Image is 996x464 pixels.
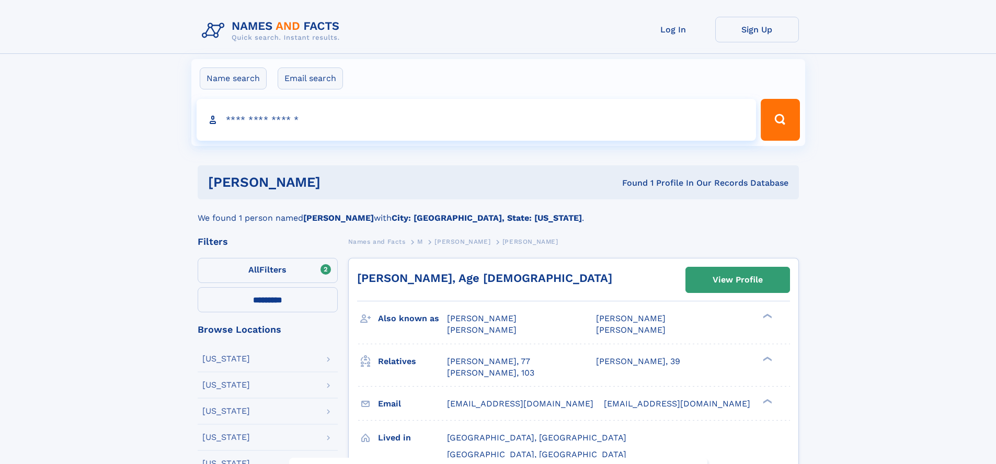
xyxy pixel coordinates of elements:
span: [GEOGRAPHIC_DATA], [GEOGRAPHIC_DATA] [447,449,626,459]
a: [PERSON_NAME], 77 [447,356,530,367]
span: [PERSON_NAME] [596,313,666,323]
div: We found 1 person named with . [198,199,799,224]
label: Name search [200,67,267,89]
b: City: [GEOGRAPHIC_DATA], State: [US_STATE] [392,213,582,223]
h3: Email [378,395,447,413]
h3: Lived in [378,429,447,447]
span: [PERSON_NAME] [447,325,517,335]
a: [PERSON_NAME] [434,235,490,248]
span: [PERSON_NAME] [502,238,558,245]
div: Browse Locations [198,325,338,334]
div: Found 1 Profile In Our Records Database [471,177,788,189]
span: [PERSON_NAME] [596,325,666,335]
span: [EMAIL_ADDRESS][DOMAIN_NAME] [447,399,593,409]
div: [US_STATE] [202,433,250,442]
span: [EMAIL_ADDRESS][DOMAIN_NAME] [604,399,750,409]
h3: Also known as [378,310,447,327]
a: M [417,235,423,248]
a: [PERSON_NAME], 39 [596,356,680,367]
div: Filters [198,237,338,246]
a: Sign Up [715,17,799,42]
span: All [248,265,259,275]
input: search input [197,99,757,141]
a: Names and Facts [348,235,406,248]
a: [PERSON_NAME], 103 [447,367,534,379]
div: View Profile [713,268,763,292]
h1: [PERSON_NAME] [208,176,472,189]
span: M [417,238,423,245]
button: Search Button [761,99,799,141]
div: [US_STATE] [202,355,250,363]
div: ❯ [760,313,773,320]
label: Email search [278,67,343,89]
span: [PERSON_NAME] [447,313,517,323]
label: Filters [198,258,338,283]
span: [PERSON_NAME] [434,238,490,245]
span: [GEOGRAPHIC_DATA], [GEOGRAPHIC_DATA] [447,433,626,443]
div: ❯ [760,398,773,404]
a: [PERSON_NAME], Age [DEMOGRAPHIC_DATA] [357,271,612,285]
b: [PERSON_NAME] [303,213,374,223]
div: [US_STATE] [202,381,250,389]
a: Log In [632,17,715,42]
h3: Relatives [378,353,447,370]
a: View Profile [686,267,789,292]
div: [US_STATE] [202,407,250,415]
img: Logo Names and Facts [198,17,348,45]
div: ❯ [760,355,773,362]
